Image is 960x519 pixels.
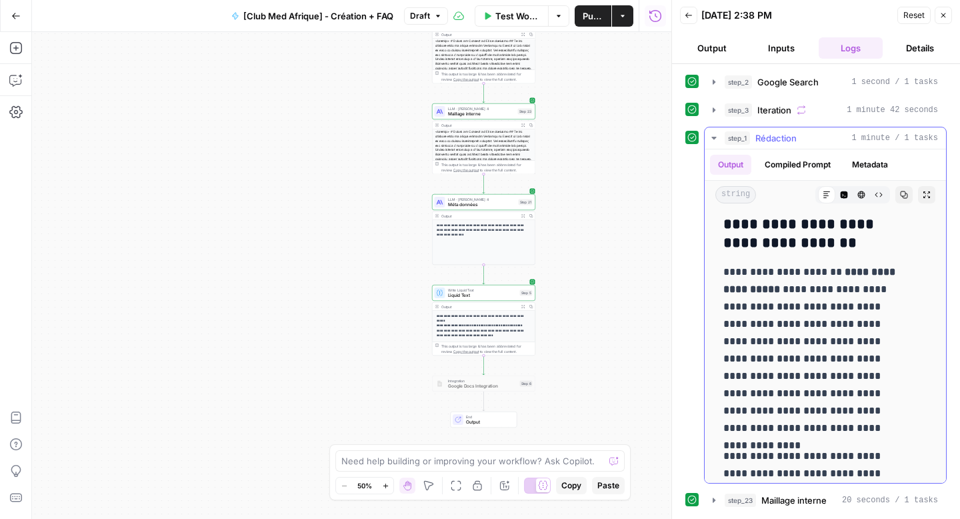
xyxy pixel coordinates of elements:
[432,412,535,428] div: EndOutput
[755,131,797,145] span: Rédaction
[725,494,756,507] span: step_23
[453,350,479,354] span: Copy the output
[475,5,548,27] button: Test Workflow
[432,13,535,83] div: Output<loremip> # Dolors am Consect ad Eli se doeiusmo ## Te inc utlabore etdo ma aliqua enimadm ...
[842,494,938,506] span: 20 seconds / 1 tasks
[448,106,515,111] span: LLM · [PERSON_NAME] 4
[710,155,751,175] button: Output
[441,304,517,310] div: Output
[441,123,517,128] div: Output
[410,10,430,22] span: Draft
[705,490,946,511] button: 20 seconds / 1 tasks
[433,39,535,111] div: <loremip> # Dolors am Consect ad Eli se doeiusmo ## Te inc utlabore etdo ma aliqua enimadm Veniam...
[592,477,625,494] button: Paste
[705,99,946,121] button: 1 minute 42 seconds
[725,131,750,145] span: step_1
[483,265,485,284] g: Edge from step_21 to step_5
[441,213,517,219] div: Output
[448,201,516,208] span: Méta données
[757,155,839,175] button: Compiled Prompt
[903,9,925,21] span: Reset
[441,71,533,82] div: This output is too large & has been abbreviated for review. to view the full content.
[453,77,479,81] span: Copy the output
[243,9,393,23] span: [Club Med Afrique] - Création + FAQ
[561,480,581,492] span: Copy
[518,109,533,115] div: Step 23
[757,75,819,89] span: Google Search
[448,111,515,117] span: Maillage interne
[851,76,938,88] span: 1 second / 1 tasks
[761,494,827,507] span: Maillage interne
[466,419,511,426] span: Output
[448,197,516,202] span: LLM · [PERSON_NAME] 4
[441,32,517,37] div: Output
[556,477,587,494] button: Copy
[520,381,533,387] div: Step 6
[725,103,752,117] span: step_3
[597,480,619,492] span: Paste
[749,37,813,59] button: Inputs
[466,414,511,420] span: End
[441,344,533,354] div: This output is too large & has been abbreviated for review. to view the full content.
[432,376,535,392] div: IntegrationGoogle Docs IntegrationStep 6
[357,480,372,491] span: 50%
[519,199,533,205] div: Step 21
[583,9,603,23] span: Publish
[575,5,611,27] button: Publish
[819,37,883,59] button: Logs
[404,7,448,25] button: Draft
[448,378,517,384] span: Integration
[432,103,535,174] div: LLM · [PERSON_NAME] 4Maillage interneStep 23Output<loremip> # Dolors am Consect ad Eli se doeiusm...
[725,75,752,89] span: step_2
[453,168,479,172] span: Copy the output
[715,186,756,203] span: string
[223,5,401,27] button: [Club Med Afrique] - Création + FAQ
[483,356,485,375] g: Edge from step_5 to step_6
[847,104,938,116] span: 1 minute 42 seconds
[448,292,517,299] span: Liquid Text
[888,37,952,59] button: Details
[441,162,533,173] div: This output is too large & has been abbreviated for review. to view the full content.
[844,155,896,175] button: Metadata
[705,71,946,93] button: 1 second / 1 tasks
[448,288,517,293] span: Write Liquid Text
[483,392,485,411] g: Edge from step_6 to end
[448,383,517,390] span: Google Docs Integration
[705,149,946,483] div: 1 minute / 1 tasks
[757,103,791,117] span: Iteration
[705,127,946,149] button: 1 minute / 1 tasks
[495,9,540,23] span: Test Workflow
[433,129,535,201] div: <loremip> # Dolors am Consect ad Eli se doeiusmo ## Te inc utlabore etdo ma aliqua enimadm Veniam...
[680,37,744,59] button: Output
[851,132,938,144] span: 1 minute / 1 tasks
[483,174,485,193] g: Edge from step_23 to step_21
[437,380,443,387] img: Instagram%20post%20-%201%201.png
[483,83,485,103] g: Edge from step_1 to step_23
[897,7,931,24] button: Reset
[520,290,533,296] div: Step 5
